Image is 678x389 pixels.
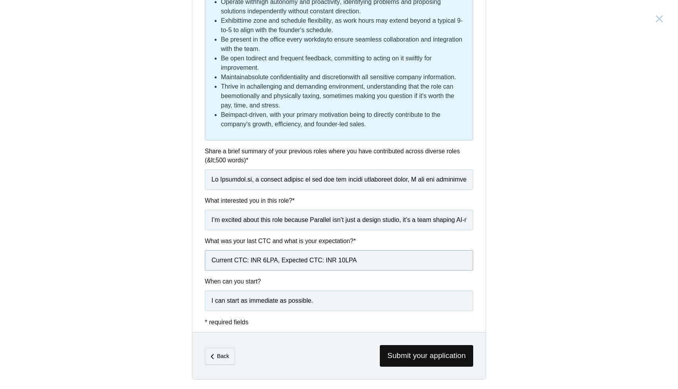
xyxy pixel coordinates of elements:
[205,277,473,286] label: When can you start?
[244,74,349,80] strong: absolute confidentiality and discretion
[221,36,327,43] strong: Be present in the office every workday
[221,54,467,73] li: Be open to , committing to acting on it swiftly for improvement.
[221,110,467,129] li: Be , with your primary motivation being to directly contribute to the company's growth, efficienc...
[380,345,473,367] span: Submit your application
[205,147,473,165] label: Share a brief summary of your previous roles where you have contributed across diverse roles (&lt...
[221,82,467,110] li: Thrive in a , understanding that the role can be , sometimes making you question if it's worth th...
[221,35,467,54] li: to ensure seamless collaboration and integration with the team.
[205,319,248,325] span: * required fields
[205,236,473,245] label: What was your last CTC and what is your expectation?
[221,16,467,35] li: Exhibit , as work hours may extend beyond a typical 9-to-5 to align with the founder's schedule.
[250,83,363,90] strong: challenging and demanding environment
[251,55,331,62] strong: direct and frequent feedback
[229,111,266,118] strong: impact-driven
[221,73,467,82] li: Maintain with all sensitive company information.
[205,196,473,205] label: What interested you in this role?
[240,17,332,24] strong: time zone and schedule flexibility
[217,353,229,359] em: Back
[228,93,319,99] strong: emotionally and physically taxing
